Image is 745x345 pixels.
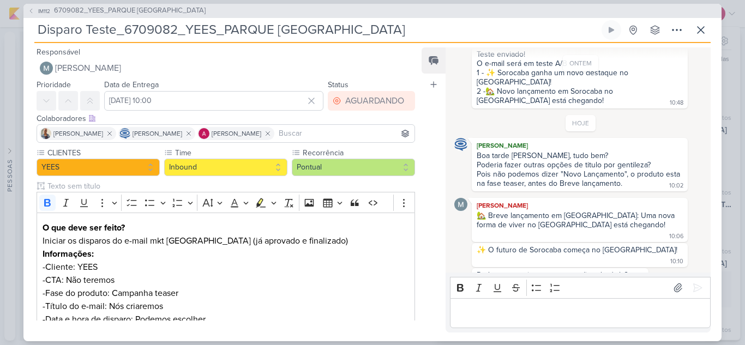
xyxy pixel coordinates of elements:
[37,192,415,213] div: Editor toolbar
[669,232,683,241] div: 10:06
[40,128,51,139] img: Iara Santos
[104,80,159,89] label: Data de Entrega
[477,160,683,170] div: Poderia fazer outras opções de titulo por gentileza?
[37,47,80,57] label: Responsável
[477,50,683,59] div: Teste enviado!
[174,147,287,159] label: Time
[292,159,415,176] button: Pontual
[199,128,209,139] img: Alessandra Gomes
[212,129,261,138] span: [PERSON_NAME]
[302,147,415,159] label: Recorrência
[450,277,711,298] div: Editor toolbar
[37,58,415,78] button: [PERSON_NAME]
[43,234,409,247] p: Iniciar os disparos do e-mail mkt [GEOGRAPHIC_DATA] (já aprovado e finalizado)
[477,170,682,188] div: Pois não podemos dizer "Novo Lançamento", o produto esta na fase teaser, antes do Breve lançamento.
[477,151,683,160] div: Boa tarde [PERSON_NAME], tudo bem?
[46,147,160,159] label: CLIENTES
[45,180,415,192] input: Texto sem título
[477,59,683,68] div: O e-mail será em teste A/B
[43,313,409,326] p: -Data e hora de disparo: Podemos escolher
[670,99,683,107] div: 10:48
[45,288,50,299] span: F
[474,200,686,211] div: [PERSON_NAME]
[477,270,628,280] div: Podemos seguir com estas opções de título?
[43,274,409,300] p: -CTA: Não teremos -
[607,26,616,34] div: Ligar relógio
[34,20,599,40] input: Kard Sem Título
[40,62,53,75] img: Mariana Amorim
[164,159,287,176] button: Inbound
[53,129,103,138] span: [PERSON_NAME]
[474,140,686,151] div: [PERSON_NAME]
[669,181,683,190] div: 10:02
[454,198,467,211] img: Mariana Amorim
[104,91,323,111] input: Select a date
[328,80,349,89] label: Status
[345,94,404,107] div: AGUARDANDO
[119,128,130,139] img: Caroline Traven De Andrade
[450,298,711,328] div: Editor editing area: main
[477,87,615,105] div: 2 -🏡 Novo lançamento em Sorocaba no [GEOGRAPHIC_DATA] está chegando!
[670,257,683,266] div: 10:10
[37,80,71,89] label: Prioridade
[43,261,409,274] p: -Cliente: YEES
[43,222,125,233] strong: O que deve ser feito?
[55,62,121,75] span: [PERSON_NAME]
[477,68,683,87] div: 1 - ✨ Sorocaba ganha um novo destaque no [GEOGRAPHIC_DATA]!
[477,245,677,255] div: ✨ O futuro de Sorocaba começa no [GEOGRAPHIC_DATA]!
[43,300,409,313] p: -Título do e-mail: Nós criaremos
[477,211,677,229] div: 🏡 Breve lançamento em [GEOGRAPHIC_DATA]: Uma nova forma de viver no [GEOGRAPHIC_DATA] está chegando!
[37,159,160,176] button: YEES
[133,129,182,138] span: [PERSON_NAME]
[328,91,415,111] button: AGUARDANDO
[37,113,415,124] div: Colaboradores
[43,249,94,259] strong: Informações:
[277,127,412,140] input: Buscar
[50,288,178,299] span: ase do produto: Campanha teaser
[454,138,467,151] img: Caroline Traven De Andrade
